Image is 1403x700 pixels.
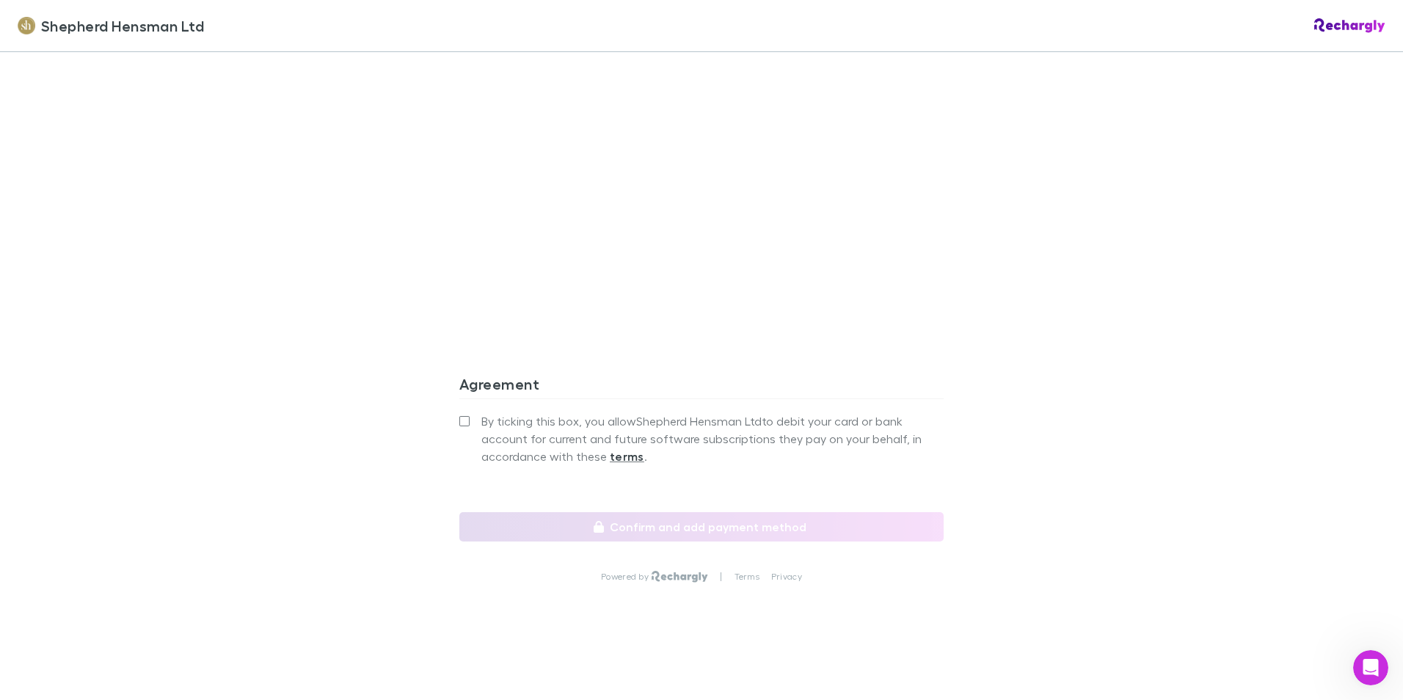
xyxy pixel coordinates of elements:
[459,512,944,542] button: Confirm and add payment method
[459,375,944,398] h3: Agreement
[1314,18,1385,33] img: Rechargly Logo
[18,17,35,34] img: Shepherd Hensman Ltd's Logo
[720,571,722,583] p: |
[610,449,644,464] strong: terms
[652,571,708,583] img: Rechargly Logo
[481,412,944,465] span: By ticking this box, you allow Shepherd Hensman Ltd to debit your card or bank account for curren...
[1353,650,1388,685] iframe: Intercom live chat
[735,571,759,583] a: Terms
[771,571,802,583] a: Privacy
[601,571,652,583] p: Powered by
[41,15,204,37] span: Shepherd Hensman Ltd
